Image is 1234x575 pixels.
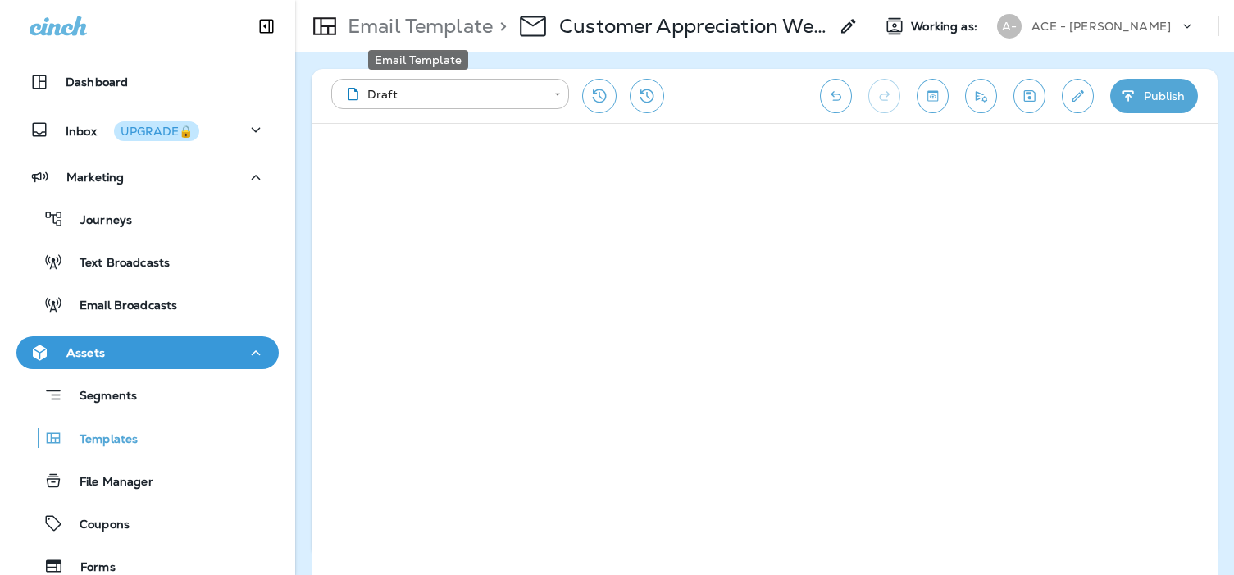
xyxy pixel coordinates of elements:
[64,213,132,229] p: Journeys
[16,506,279,541] button: Coupons
[63,389,137,405] p: Segments
[1013,79,1045,113] button: Save
[66,346,105,359] p: Assets
[630,79,664,113] button: View Changelog
[1062,79,1094,113] button: Edit details
[343,86,543,103] div: Draft
[341,14,493,39] p: Email Template
[16,336,279,369] button: Assets
[1031,20,1171,33] p: ACE - [PERSON_NAME]
[820,79,852,113] button: Undo
[16,161,279,194] button: Marketing
[368,50,468,70] div: Email Template
[997,14,1022,39] div: A-
[63,299,177,314] p: Email Broadcasts
[63,518,130,533] p: Coupons
[16,377,279,413] button: Segments
[16,244,279,279] button: Text Broadcasts
[16,66,279,98] button: Dashboard
[63,475,153,491] p: File Manager
[911,20,981,34] span: Working as:
[965,79,997,113] button: Send test email
[63,432,138,448] p: Templates
[16,202,279,236] button: Journeys
[63,256,170,272] p: Text Broadcasts
[493,14,507,39] p: >
[16,463,279,498] button: File Manager
[66,171,124,184] p: Marketing
[66,75,128,89] p: Dashboard
[114,121,199,141] button: UPGRADE🔒
[16,287,279,322] button: Email Broadcasts
[582,79,617,113] button: Restore from previous version
[559,14,829,39] p: Customer Appreciation Week Store #391 & #2609
[16,113,279,146] button: InboxUPGRADE🔒
[1110,79,1198,113] button: Publish
[917,79,949,113] button: Toggle preview
[121,125,193,137] div: UPGRADE🔒
[66,121,199,139] p: Inbox
[244,10,289,43] button: Collapse Sidebar
[16,421,279,455] button: Templates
